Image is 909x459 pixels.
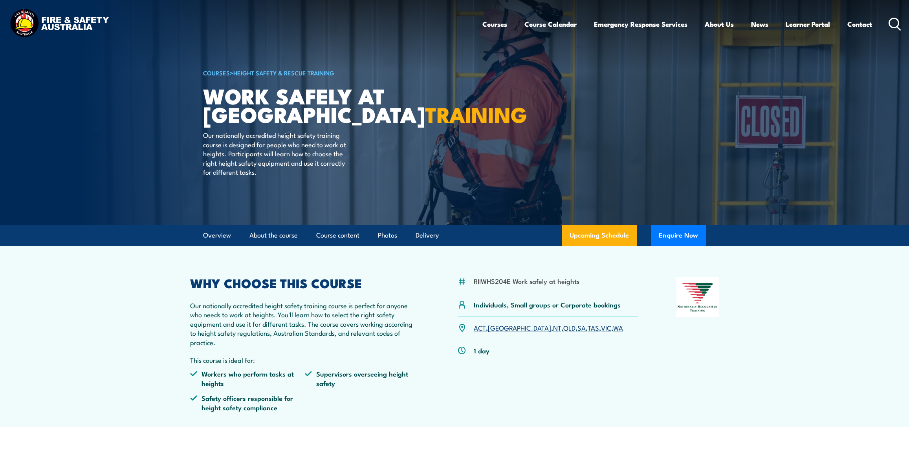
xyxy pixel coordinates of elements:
p: , , , , , , , [474,323,623,332]
a: SA [577,323,586,332]
a: News [751,14,768,35]
a: Overview [203,225,231,246]
a: Photos [378,225,397,246]
a: Courses [482,14,507,35]
li: RIIWHS204E Work safely at heights [474,276,579,285]
a: About the course [249,225,298,246]
a: TAS [588,323,599,332]
h1: Work Safely at [GEOGRAPHIC_DATA] [203,86,397,123]
a: COURSES [203,68,230,77]
a: WA [613,323,623,332]
a: Learner Portal [786,14,830,35]
a: Upcoming Schedule [562,225,637,246]
li: Supervisors overseeing height safety [305,369,420,388]
img: Nationally Recognised Training logo. [676,277,719,317]
button: Enquire Now [651,225,706,246]
p: 1 day [474,346,489,355]
strong: TRAINING [425,97,527,130]
a: ACT [474,323,486,332]
li: Safety officers responsible for height safety compliance [190,393,305,412]
li: Workers who perform tasks at heights [190,369,305,388]
a: VIC [601,323,611,332]
a: QLD [563,323,575,332]
h6: > [203,68,397,77]
p: Our nationally accredited height safety training course is designed for people who need to work a... [203,130,346,176]
a: Emergency Response Services [594,14,687,35]
a: Delivery [416,225,439,246]
a: NT [553,323,561,332]
h2: WHY CHOOSE THIS COURSE [190,277,420,288]
a: Course content [316,225,359,246]
a: About Us [705,14,734,35]
p: Individuals, Small groups or Corporate bookings [474,300,621,309]
a: Course Calendar [524,14,577,35]
a: Height Safety & Rescue Training [233,68,334,77]
a: Contact [847,14,872,35]
p: This course is ideal for: [190,355,420,364]
a: [GEOGRAPHIC_DATA] [488,323,551,332]
p: Our nationally accredited height safety training course is perfect for anyone who needs to work a... [190,301,420,347]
